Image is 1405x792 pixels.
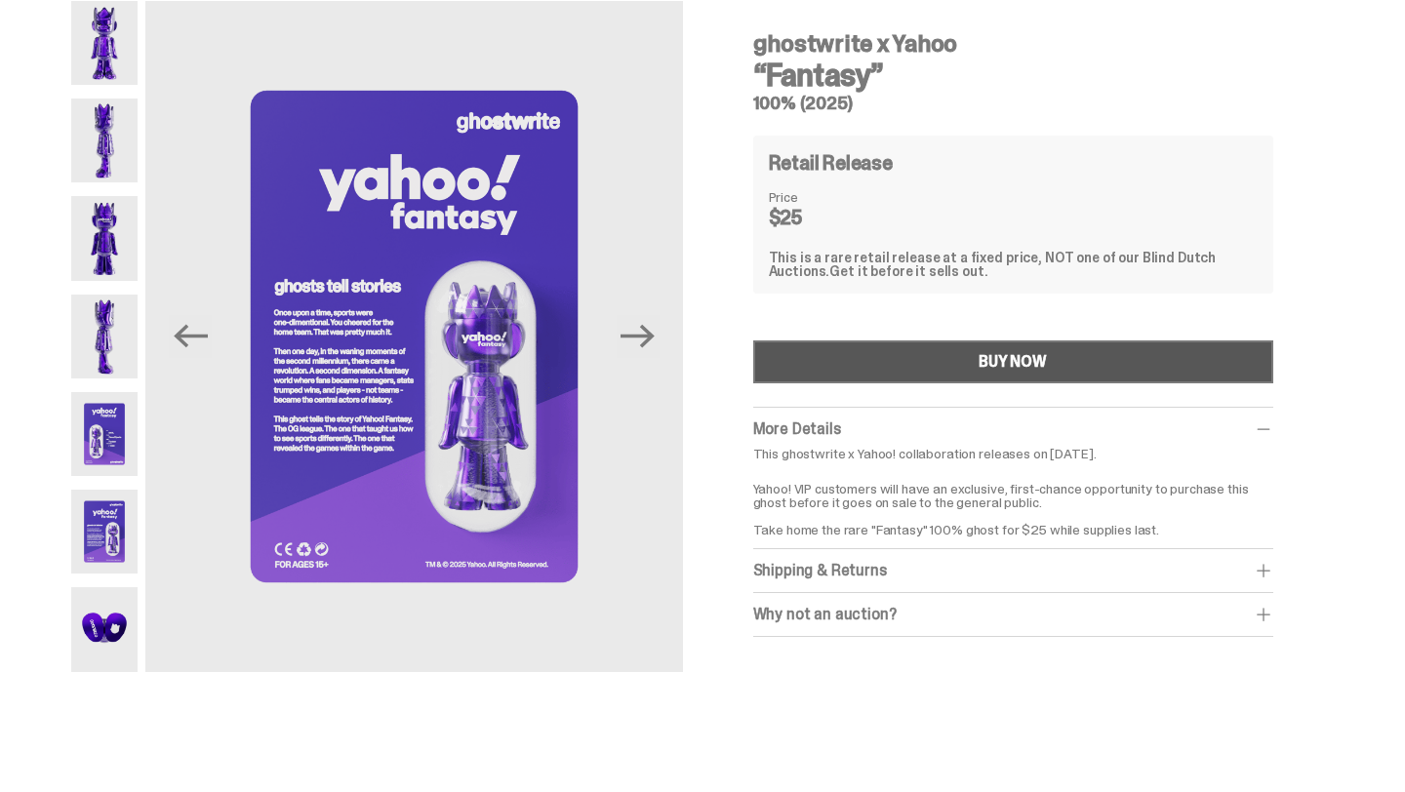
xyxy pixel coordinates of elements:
[71,99,139,182] img: Yahoo-HG---2.png
[753,605,1273,624] div: Why not an auction?
[769,251,1258,278] div: This is a rare retail release at a fixed price, NOT one of our Blind Dutch Auctions.
[753,418,841,439] span: More Details
[617,315,660,358] button: Next
[753,447,1273,460] p: This ghostwrite x Yahoo! collaboration releases on [DATE].
[145,1,682,672] img: Yahoo-HG---6.png
[169,315,212,358] button: Previous
[71,490,139,574] img: Yahoo-HG---6.png
[829,262,987,280] span: Get it before it sells out.
[753,32,1273,56] h4: ghostwrite x Yahoo
[753,468,1273,536] p: Yahoo! VIP customers will have an exclusive, first-chance opportunity to purchase this ghost befo...
[769,153,893,173] h4: Retail Release
[753,59,1273,91] h3: “Fantasy”
[753,340,1273,383] button: BUY NOW
[71,392,139,476] img: Yahoo-HG---5.png
[71,1,139,85] img: Yahoo-HG---1.png
[71,587,139,671] img: Yahoo-HG---7.png
[753,95,1273,112] h5: 100% (2025)
[769,208,866,227] dd: $25
[71,295,139,378] img: Yahoo-HG---4.png
[753,561,1273,580] div: Shipping & Returns
[979,354,1047,370] div: BUY NOW
[71,196,139,280] img: Yahoo-HG---3.png
[769,190,866,204] dt: Price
